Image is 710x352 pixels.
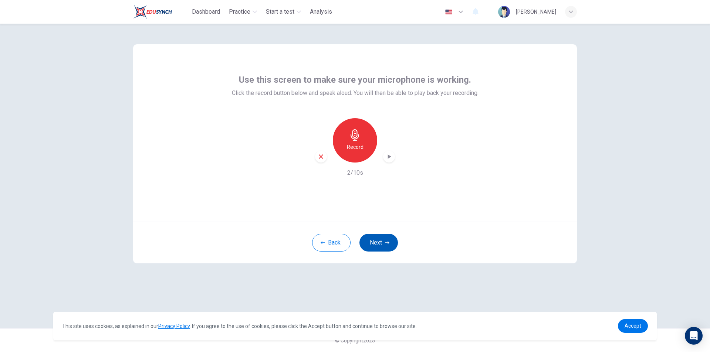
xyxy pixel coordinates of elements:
button: Practice [226,5,260,18]
h6: 2/10s [347,168,363,177]
span: Dashboard [192,7,220,16]
img: Profile picture [498,6,510,18]
span: This site uses cookies, as explained in our . If you agree to the use of cookies, please click th... [62,323,417,329]
span: Use this screen to make sure your microphone is working. [239,74,471,86]
button: Back [312,234,351,252]
img: Train Test logo [133,4,172,19]
span: Analysis [310,7,332,16]
span: © Copyright 2025 [335,338,375,344]
span: Click the record button below and speak aloud. You will then be able to play back your recording. [232,89,479,98]
span: Start a test [266,7,294,16]
button: Analysis [307,5,335,18]
div: cookieconsent [53,312,657,340]
span: Practice [229,7,250,16]
a: Privacy Policy [158,323,190,329]
button: Next [359,234,398,252]
div: Open Intercom Messenger [685,327,703,345]
button: Record [333,118,377,163]
span: Accept [625,323,641,329]
button: Dashboard [189,5,223,18]
div: [PERSON_NAME] [516,7,556,16]
button: Start a test [263,5,304,18]
h6: Record [347,143,364,151]
a: dismiss cookie message [618,319,648,333]
a: Train Test logo [133,4,189,19]
img: en [444,9,453,15]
